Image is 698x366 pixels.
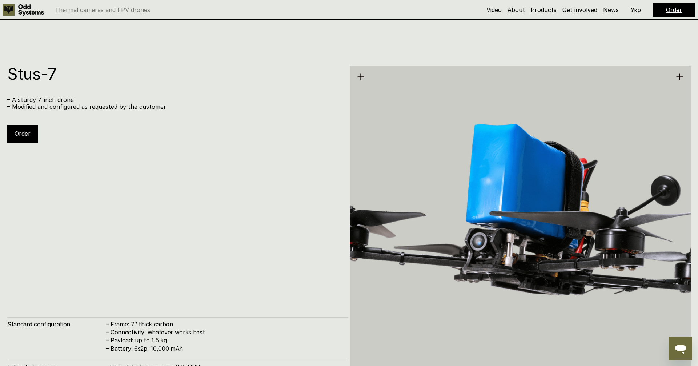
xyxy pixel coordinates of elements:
h4: – [106,319,109,327]
h4: – [106,336,109,344]
h1: Stus-7 [7,66,341,82]
a: Video [486,6,502,13]
h4: Connectivity: whatever works best [111,328,341,336]
a: Get involved [562,6,597,13]
p: Укр [631,7,641,13]
a: News [603,6,619,13]
p: – Modified and configured as requested by the customer [7,103,341,110]
h4: Payload: up to 1.5 kg [111,336,341,344]
p: – A sturdy 7-inch drone [7,96,341,103]
h4: Standard configuration [7,320,105,328]
a: Order [15,130,31,137]
p: Thermal cameras and FPV drones [55,7,150,13]
a: Products [531,6,557,13]
a: Order [666,6,682,13]
h4: Frame: 7’’ thick carbon [111,320,341,328]
iframe: Schaltfläche zum Öffnen des Messaging-Fensters; Konversation läuft [669,337,692,360]
h4: Battery: 6s2p, 10,000 mAh [111,345,341,353]
h4: – [106,328,109,336]
h4: – [106,344,109,352]
a: About [508,6,525,13]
